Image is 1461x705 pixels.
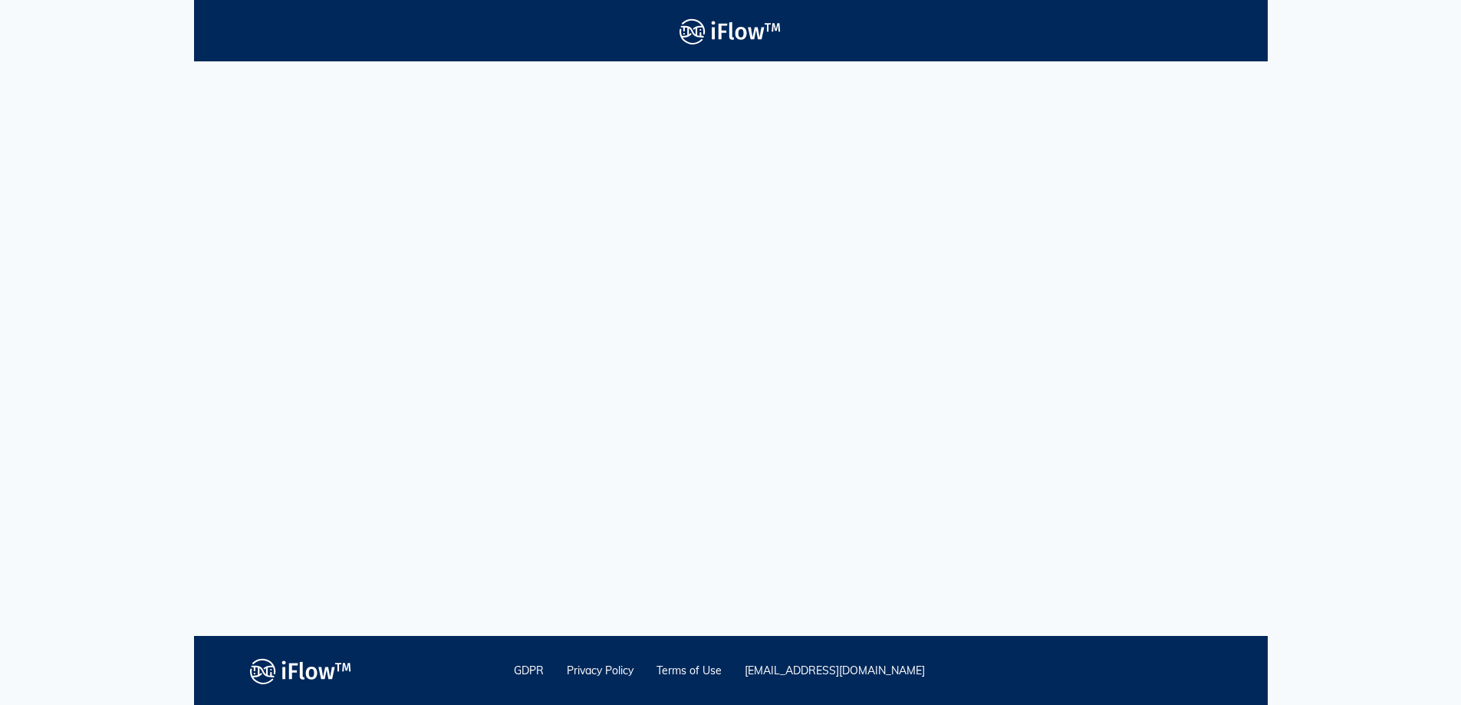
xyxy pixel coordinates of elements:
a: Privacy Policy [567,664,633,677]
a: GDPR [514,664,544,677]
a: Terms of Use [656,664,722,677]
a: Logo [194,14,1268,48]
img: logo [250,654,352,688]
a: [EMAIL_ADDRESS][DOMAIN_NAME] [745,664,925,677]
